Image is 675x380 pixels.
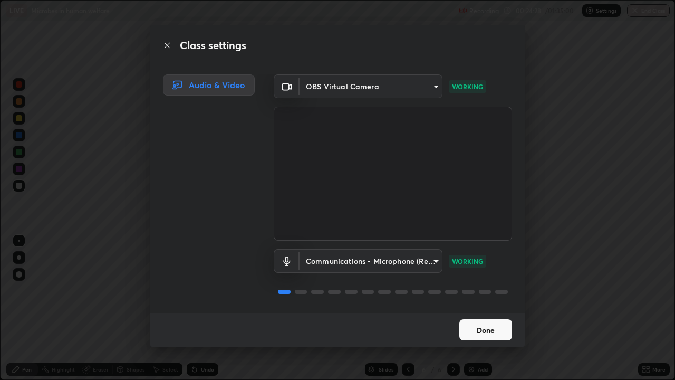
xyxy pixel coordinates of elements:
button: Done [459,319,512,340]
p: WORKING [452,256,483,266]
h2: Class settings [180,37,246,53]
div: Audio & Video [163,74,255,96]
p: WORKING [452,82,483,91]
div: OBS Virtual Camera [300,249,442,273]
div: OBS Virtual Camera [300,74,442,98]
